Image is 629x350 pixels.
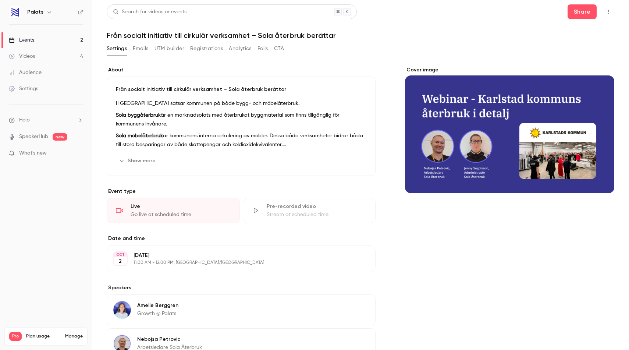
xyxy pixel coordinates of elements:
li: help-dropdown-opener [9,116,83,124]
div: Videos [9,53,35,60]
div: Live [131,203,231,210]
button: Share [568,4,597,19]
div: OCT [114,252,127,257]
p: 11:00 AM - 12:00 PM, [GEOGRAPHIC_DATA]/[GEOGRAPHIC_DATA] [134,260,337,266]
div: Stream at scheduled time [267,211,367,218]
div: Settings [9,85,38,92]
span: new [53,133,67,141]
a: Manage [65,333,83,339]
span: What's new [19,149,47,157]
h1: Från socialt initiativ till cirkulär verksamhet – Sola återbruk berättar [107,31,614,40]
iframe: Noticeable Trigger [74,150,83,157]
label: About [107,66,376,74]
label: Cover image [405,66,614,74]
a: SpeakerHub [19,133,48,141]
span: Pro [9,332,22,341]
strong: Sola byggåterbruk [116,113,161,118]
button: Polls [257,43,268,54]
div: Audience [9,69,42,76]
div: Pre-recorded videoStream at scheduled time [243,198,376,223]
p: Från socialt initiativ till cirkulär verksamhet – Sola återbruk berättar [116,86,366,93]
div: Amelie BerggrenAmelie BerggrenGrowth @ Palats [107,294,376,325]
span: Plan usage [26,333,61,339]
button: UTM builder [154,43,184,54]
p: är kommunens interna cirkulering av möbler. Dessa båda verksamheter bidrar båda till stora bespar... [116,131,366,149]
button: Analytics [229,43,252,54]
div: LiveGo live at scheduled time [107,198,240,223]
div: Events [9,36,34,44]
p: Growth @ Palats [137,310,178,317]
p: Amelie Berggren [137,302,178,309]
p: I [GEOGRAPHIC_DATA] satsar kommunen på både bygg- och möbelåterbruk. [116,99,366,108]
button: CTA [274,43,284,54]
button: Show more [116,155,160,167]
div: Pre-recorded video [267,203,367,210]
label: Date and time [107,235,376,242]
span: Help [19,116,30,124]
div: Go live at scheduled time [131,211,231,218]
label: Speakers [107,284,376,291]
p: Nebojsa Petrovic [137,336,202,343]
h6: Palats [27,8,43,16]
div: Search for videos or events [113,8,186,16]
img: Amelie Berggren [113,301,131,319]
strong: Sola möbelåterbruk [116,133,163,138]
p: är en marknadsplats med återbrukat byggmaterial som finns tillgänglig för kommunens invånare. [116,111,366,128]
img: Palats [9,6,21,18]
button: Settings [107,43,127,54]
p: [DATE] [134,252,337,259]
p: 2 [119,258,122,265]
section: Cover image [405,66,614,193]
button: Registrations [190,43,223,54]
button: Emails [133,43,148,54]
p: Event type [107,188,376,195]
